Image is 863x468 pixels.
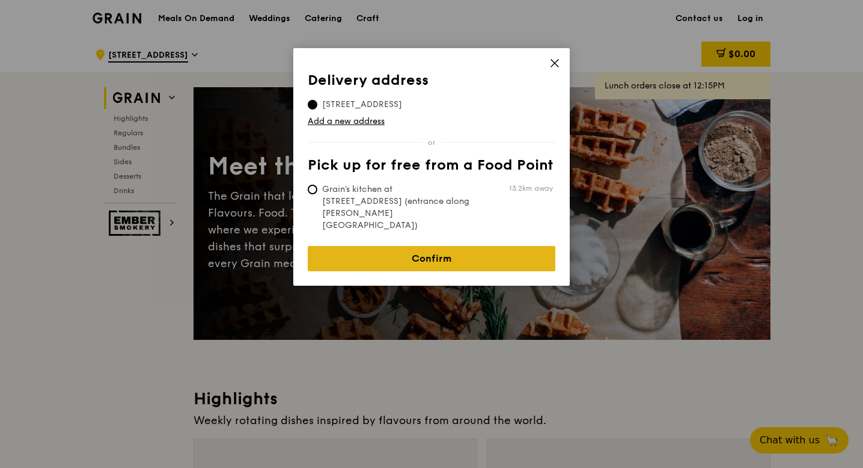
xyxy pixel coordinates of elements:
[308,115,555,128] a: Add a new address
[308,183,487,232] span: Grain's kitchen at [STREET_ADDRESS] (entrance along [PERSON_NAME][GEOGRAPHIC_DATA])
[308,100,317,109] input: [STREET_ADDRESS]
[308,157,555,179] th: Pick up for free from a Food Point
[308,99,416,111] span: [STREET_ADDRESS]
[308,185,317,194] input: Grain's kitchen at [STREET_ADDRESS] (entrance along [PERSON_NAME][GEOGRAPHIC_DATA])13.2km away
[509,183,553,193] span: 13.2km away
[308,72,555,94] th: Delivery address
[308,246,555,271] a: Confirm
